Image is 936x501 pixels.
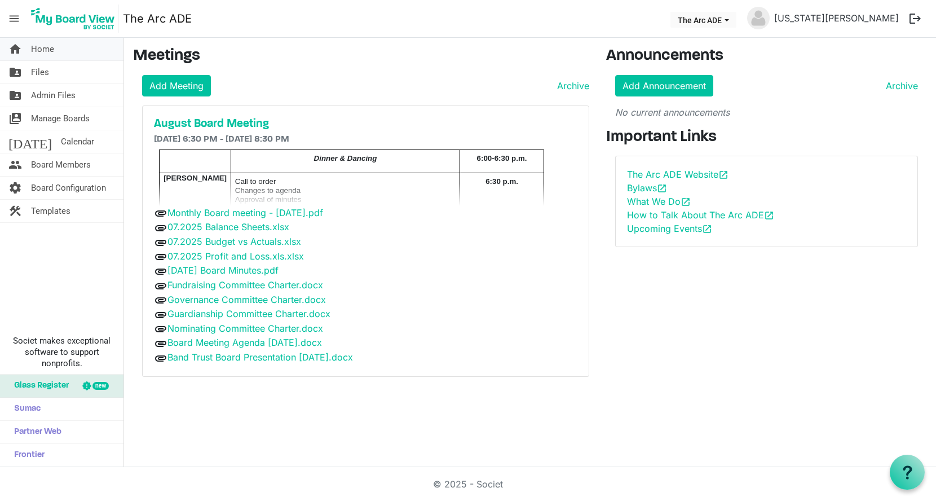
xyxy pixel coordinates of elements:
[167,250,304,262] a: 07.2025 Profit and Loss.xls.xlsx
[702,224,712,234] span: open_in_new
[8,38,22,60] span: home
[8,398,41,420] span: Sumac
[154,206,167,220] span: attachment
[433,478,503,490] a: © 2025 - Societ
[670,12,736,28] button: The Arc ADE dropdownbutton
[167,265,279,276] a: [DATE] Board Minutes.pdf
[133,47,589,66] h3: Meetings
[31,38,54,60] span: Home
[553,79,589,93] a: Archive
[903,7,927,30] button: logout
[154,293,167,307] span: attachment
[606,47,927,66] h3: Announcements
[8,61,22,83] span: folder_shared
[28,5,123,33] a: My Board View Logo
[627,196,691,207] a: What We Doopen_in_new
[31,153,91,176] span: Board Members
[8,421,61,443] span: Partner Web
[92,382,109,390] div: new
[718,170,729,180] span: open_in_new
[477,154,527,162] span: 6:00-6:30 p.m.
[235,195,302,204] span: Approval of minutes
[764,210,774,221] span: open_in_new
[8,177,22,199] span: settings
[154,250,167,263] span: attachment
[167,279,323,291] a: Fundraising Committee Charter.docx
[167,337,322,348] a: Board Meeting Agenda [DATE].docx
[142,75,211,96] a: Add Meeting
[657,183,667,194] span: open_in_new
[154,117,577,131] a: August Board Meeting
[31,61,49,83] span: Files
[8,375,69,397] span: Glass Register
[164,174,227,182] span: [PERSON_NAME]
[123,7,192,30] a: The Arc ADE
[235,177,276,186] span: Call to order
[8,444,45,467] span: Frontier
[154,322,167,336] span: attachment
[615,75,713,96] a: Add Announcement
[314,154,377,162] span: Dinner & Dancing
[154,351,167,365] span: attachment
[485,177,518,186] span: 6:30 p.m.
[167,351,353,363] a: Band Trust Board Presentation [DATE].docx
[235,186,301,195] span: Changes to agenda
[31,177,106,199] span: Board Configuration
[61,130,94,153] span: Calendar
[154,279,167,293] span: attachment
[747,7,770,29] img: no-profile-picture.svg
[167,221,289,232] a: 07.2025 Balance Sheets.xlsx
[770,7,903,29] a: [US_STATE][PERSON_NAME]
[5,335,118,369] span: Societ makes exceptional software to support nonprofits.
[167,308,330,319] a: Guardianship Committee Charter.docx
[627,169,729,180] a: The Arc ADE Websiteopen_in_new
[154,308,167,322] span: attachment
[8,130,52,153] span: [DATE]
[28,5,118,33] img: My Board View Logo
[8,107,22,130] span: switch_account
[606,128,927,147] h3: Important Links
[154,265,167,278] span: attachment
[167,236,301,247] a: 07.2025 Budget vs Actuals.xlsx
[615,106,918,119] p: No current announcements
[8,200,22,222] span: construction
[167,294,326,305] a: Governance Committee Charter.docx
[31,107,90,130] span: Manage Boards
[167,207,323,218] a: Monthly Board meeting - [DATE].pdf
[154,236,167,249] span: attachment
[154,134,577,145] h6: [DATE] 6:30 PM - [DATE] 8:30 PM
[681,197,691,207] span: open_in_new
[167,323,323,334] a: Nominating Committee Charter.docx
[627,182,667,194] a: Bylawsopen_in_new
[154,337,167,350] span: attachment
[31,200,70,222] span: Templates
[3,8,25,29] span: menu
[31,84,76,107] span: Admin Files
[627,209,774,221] a: How to Talk About The Arc ADEopen_in_new
[881,79,918,93] a: Archive
[8,84,22,107] span: folder_shared
[627,223,712,234] a: Upcoming Eventsopen_in_new
[8,153,22,176] span: people
[154,221,167,235] span: attachment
